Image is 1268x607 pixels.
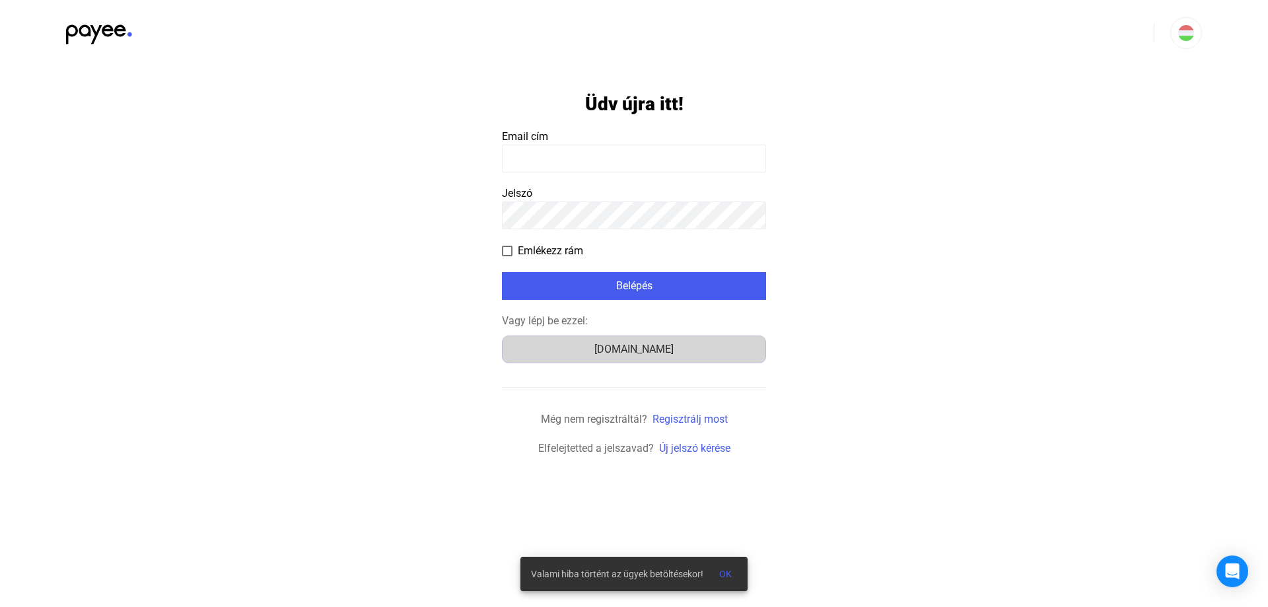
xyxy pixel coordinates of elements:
button: HU [1170,17,1202,49]
button: OK [709,562,742,586]
div: Vagy lépj be ezzel: [502,313,766,329]
div: Belépés [506,278,762,294]
span: Email cím [502,130,548,143]
a: [DOMAIN_NAME] [502,343,766,355]
button: [DOMAIN_NAME] [502,336,766,363]
div: Open Intercom Messenger [1216,555,1248,587]
span: Emlékezz rám [518,243,583,259]
button: Belépés [502,272,766,300]
h1: Üdv újra itt! [585,92,684,116]
div: [DOMAIN_NAME] [507,341,761,357]
img: black-payee-blue-dot.svg [66,17,132,44]
a: Regisztrálj most [652,413,728,425]
span: Még nem regisztráltál? [541,413,647,425]
a: Új jelszó kérése [659,442,730,454]
span: Valami hiba történt az ügyek betöltésekor! [531,566,703,582]
span: Jelszó [502,187,532,199]
span: Elfelejtetted a jelszavad? [538,442,654,454]
span: OK [719,569,732,579]
img: HU [1178,25,1194,41]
